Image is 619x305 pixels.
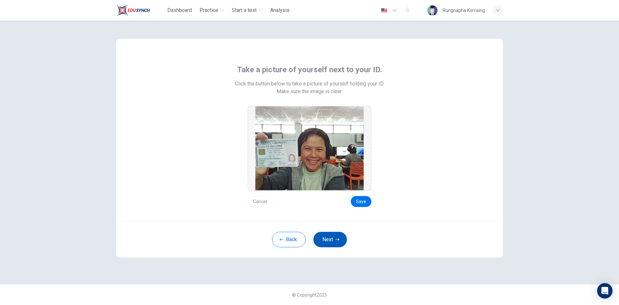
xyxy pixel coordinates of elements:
span: Dashboard [167,6,192,14]
button: Cancel [248,196,272,207]
span: Practice [200,6,218,14]
button: Save [351,196,371,207]
span: Take a picture of yourself next to your ID. [237,64,382,75]
img: preview screemshot [255,106,364,190]
div: Rungnapha Kornsing [443,6,485,14]
span: © Copyright 2025 [292,292,327,298]
img: en [380,8,388,13]
span: Click the button below to take a picture of yourself holding your ID. [235,80,384,88]
span: Analysis [270,6,290,14]
button: Analysis [268,5,292,16]
img: Profile picture [427,5,437,15]
span: Start a test [232,6,257,14]
span: Make sure the image is clear. [277,88,342,95]
img: Train Test logo [116,4,150,17]
button: Start a test [229,5,265,16]
button: Practice [197,5,227,16]
button: Dashboard [165,5,194,16]
button: Back [272,232,306,247]
div: Open Intercom Messenger [597,283,613,299]
a: Train Test logo [116,4,165,17]
button: Next [313,232,347,247]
